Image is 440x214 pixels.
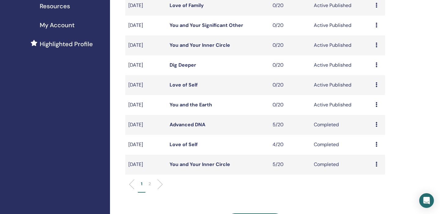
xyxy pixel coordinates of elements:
[125,75,167,95] td: [DATE]
[269,16,311,35] td: 0/20
[269,55,311,75] td: 0/20
[170,2,204,9] a: Love of Family
[311,16,372,35] td: Active Published
[311,55,372,75] td: Active Published
[269,95,311,115] td: 0/20
[170,161,230,168] a: You and Your Inner Circle
[170,62,196,68] a: Dig Deeper
[125,155,167,175] td: [DATE]
[170,22,243,28] a: You and Your Significant Other
[311,75,372,95] td: Active Published
[269,75,311,95] td: 0/20
[311,135,372,155] td: Completed
[269,35,311,55] td: 0/20
[141,181,142,187] p: 1
[170,141,198,148] a: Love of Self
[269,115,311,135] td: 5/20
[125,135,167,155] td: [DATE]
[40,2,70,11] span: Resources
[311,35,372,55] td: Active Published
[40,39,93,49] span: Highlighted Profile
[148,181,151,187] p: 2
[40,20,75,30] span: My Account
[311,155,372,175] td: Completed
[311,95,372,115] td: Active Published
[125,95,167,115] td: [DATE]
[170,42,230,48] a: You and Your Inner Circle
[170,101,212,108] a: You and the Earth
[419,193,434,208] div: Open Intercom Messenger
[125,55,167,75] td: [DATE]
[125,16,167,35] td: [DATE]
[170,121,205,128] a: Advanced DNA
[269,155,311,175] td: 5/20
[311,115,372,135] td: Completed
[125,35,167,55] td: [DATE]
[125,115,167,135] td: [DATE]
[269,135,311,155] td: 4/20
[170,82,198,88] a: Love of Self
